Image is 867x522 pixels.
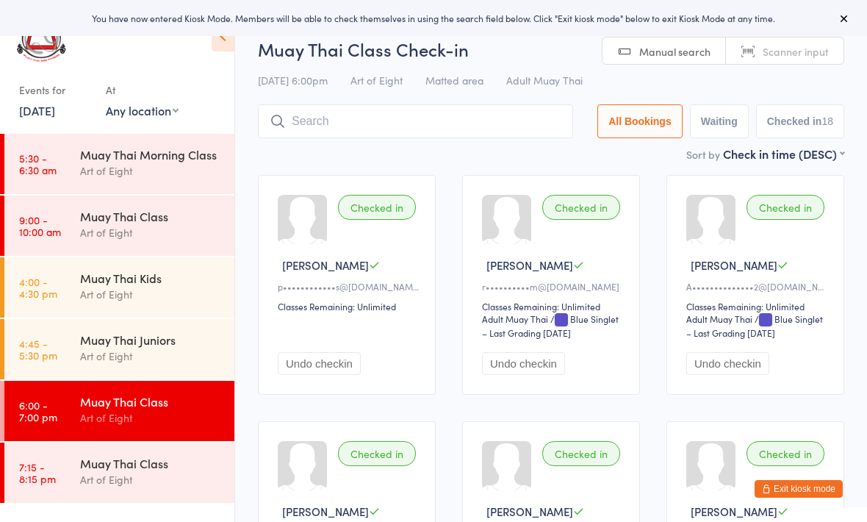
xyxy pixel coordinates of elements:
div: p••••••••••••s@[DOMAIN_NAME] [278,280,420,293]
button: Waiting [690,104,749,138]
div: Muay Thai Kids [80,270,222,286]
div: Art of Eight [80,410,222,426]
div: A••••••••••••••2@[DOMAIN_NAME] [686,280,829,293]
span: [DATE] 6:00pm [258,73,328,87]
div: Classes Remaining: Unlimited [482,300,625,312]
a: 5:30 -6:30 amMuay Thai Morning ClassArt of Eight [4,134,234,194]
div: At [106,78,179,102]
time: 4:00 - 4:30 pm [19,276,57,299]
div: Checked in [747,441,824,466]
span: [PERSON_NAME] [691,257,777,273]
div: Checked in [542,195,620,220]
span: Scanner input [763,44,829,59]
button: Undo checkin [686,352,769,375]
div: Muay Thai Class [80,455,222,471]
h2: Muay Thai Class Check-in [258,37,844,61]
div: Art of Eight [80,348,222,365]
div: Art of Eight [80,162,222,179]
button: All Bookings [597,104,683,138]
span: [PERSON_NAME] [691,504,777,519]
span: Art of Eight [350,73,403,87]
div: Check in time (DESC) [723,146,844,162]
button: Exit kiosk mode [755,480,843,498]
a: 6:00 -7:00 pmMuay Thai ClassArt of Eight [4,381,234,441]
div: Classes Remaining: Unlimited [686,300,829,312]
div: Classes Remaining: Unlimited [278,300,420,312]
div: Muay Thai Juniors [80,332,222,348]
span: [PERSON_NAME] [282,257,369,273]
div: Checked in [338,441,416,466]
div: Art of Eight [80,471,222,488]
div: Muay Thai Class [80,393,222,410]
div: 18 [821,115,833,127]
a: [DATE] [19,102,55,118]
div: Any location [106,102,179,118]
div: Art of Eight [80,286,222,303]
div: Checked in [747,195,824,220]
button: Checked in18 [756,104,844,138]
a: 4:45 -5:30 pmMuay Thai JuniorsArt of Eight [4,319,234,379]
span: [PERSON_NAME] [486,257,573,273]
span: Adult Muay Thai [506,73,583,87]
div: Checked in [542,441,620,466]
div: Adult Muay Thai [686,312,752,325]
time: 6:00 - 7:00 pm [19,399,57,423]
div: You have now entered Kiosk Mode. Members will be able to check themselves in using the search fie... [24,12,843,24]
div: Checked in [338,195,416,220]
img: Art of Eight [15,11,70,63]
time: 4:45 - 5:30 pm [19,337,57,361]
a: 4:00 -4:30 pmMuay Thai KidsArt of Eight [4,257,234,318]
button: Undo checkin [482,352,565,375]
div: Adult Muay Thai [482,312,548,325]
input: Search [258,104,573,138]
button: Undo checkin [278,352,361,375]
div: Muay Thai Class [80,208,222,224]
span: Manual search [639,44,710,59]
time: 7:15 - 8:15 pm [19,461,56,485]
div: Muay Thai Morning Class [80,146,222,162]
div: r••••••••••m@[DOMAIN_NAME] [482,280,625,293]
span: Matted area [425,73,483,87]
a: 9:00 -10:00 amMuay Thai ClassArt of Eight [4,196,234,256]
a: 7:15 -8:15 pmMuay Thai ClassArt of Eight [4,443,234,503]
label: Sort by [686,147,720,162]
div: Art of Eight [80,224,222,241]
time: 5:30 - 6:30 am [19,152,57,176]
div: Events for [19,78,91,102]
span: [PERSON_NAME] [282,504,369,519]
span: [PERSON_NAME] [486,504,573,519]
time: 9:00 - 10:00 am [19,214,61,237]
